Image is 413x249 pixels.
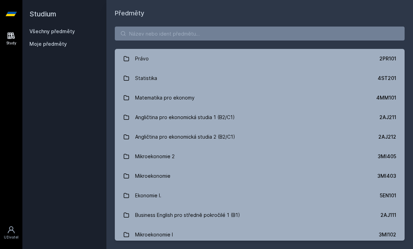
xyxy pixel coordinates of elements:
[135,130,235,144] div: Angličtina pro ekonomická studia 2 (B2/C1)
[115,147,405,166] a: Mikroekonomie 2 3MI405
[135,169,170,183] div: Mikroekonomie
[115,225,405,244] a: Mikroekonomie I 3MI102
[135,228,173,242] div: Mikroekonomie I
[115,205,405,225] a: Business English pro středně pokročilé 1 (B1) 2AJ111
[115,27,405,41] input: Název nebo ident předmětu…
[29,28,75,34] a: Všechny předměty
[376,94,396,101] div: 4MM101
[115,166,405,186] a: Mikroekonomie 3MI403
[1,28,21,49] a: Study
[135,189,161,203] div: Ekonomie I.
[135,91,195,105] div: Matematika pro ekonomy
[380,192,396,199] div: 5EN101
[379,55,396,62] div: 2PR101
[115,88,405,108] a: Matematika pro ekonomy 4MM101
[135,71,157,85] div: Statistika
[1,222,21,243] a: Uživatel
[4,235,19,240] div: Uživatel
[135,149,175,163] div: Mikroekonomie 2
[378,153,396,160] div: 3MI405
[379,231,396,238] div: 3MI102
[135,110,235,124] div: Angličtina pro ekonomická studia 1 (B2/C1)
[379,114,396,121] div: 2AJ211
[115,127,405,147] a: Angličtina pro ekonomická studia 2 (B2/C1) 2AJ212
[115,68,405,88] a: Statistika 4ST201
[378,75,396,82] div: 4ST201
[380,212,396,219] div: 2AJ111
[115,186,405,205] a: Ekonomie I. 5EN101
[6,41,16,46] div: Study
[135,208,240,222] div: Business English pro středně pokročilé 1 (B1)
[115,108,405,127] a: Angličtina pro ekonomická studia 1 (B2/C1) 2AJ211
[135,52,149,66] div: Právo
[115,49,405,68] a: Právo 2PR101
[377,173,396,180] div: 3MI403
[378,133,396,140] div: 2AJ212
[29,41,67,47] span: Moje předměty
[115,8,405,18] h1: Předměty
